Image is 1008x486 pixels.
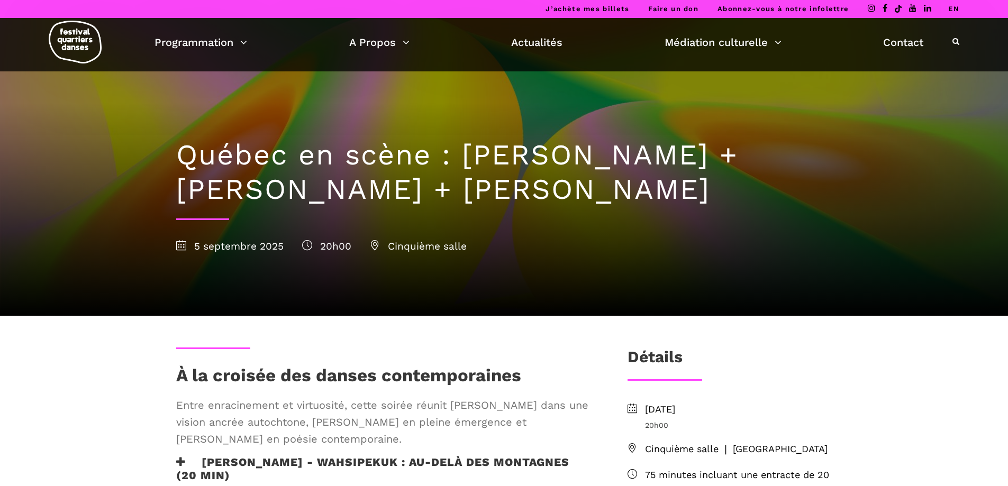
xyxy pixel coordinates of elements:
a: Actualités [511,33,562,51]
span: 20h00 [645,419,832,431]
h3: [PERSON_NAME] - WAHSIPEKUK : Au-delà des montagnes (20 min) [176,455,593,482]
a: EN [948,5,959,13]
span: Cinquième salle [370,240,467,252]
h1: Québec en scène : [PERSON_NAME] + [PERSON_NAME] + [PERSON_NAME] [176,138,832,207]
span: Cinquième salle ❘ [GEOGRAPHIC_DATA] [645,442,832,457]
span: 20h00 [302,240,351,252]
img: logo-fqd-med [49,21,102,63]
span: 5 septembre 2025 [176,240,284,252]
h1: À la croisée des danses contemporaines [176,365,521,391]
a: A Propos [349,33,410,51]
h3: Détails [628,347,683,374]
a: Contact [883,33,923,51]
a: Faire un don [648,5,698,13]
a: Abonnez-vous à notre infolettre [718,5,849,13]
span: [DATE] [645,402,832,417]
a: Programmation [155,33,247,51]
a: J’achète mes billets [546,5,629,13]
a: Médiation culturelle [665,33,782,51]
span: Entre enracinement et virtuosité, cette soirée réunit [PERSON_NAME] dans une vision ancrée autoch... [176,397,593,447]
